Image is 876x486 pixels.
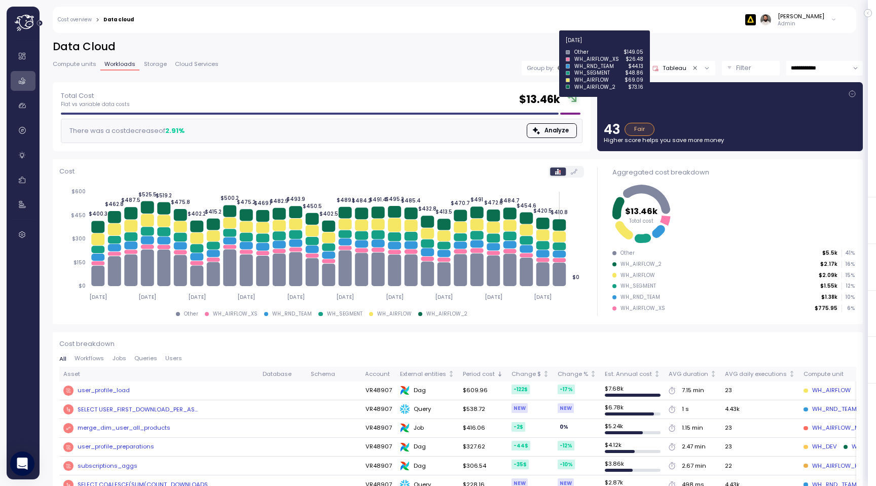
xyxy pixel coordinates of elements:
[463,370,495,379] div: Period cost
[725,370,787,379] div: AVG daily executions
[71,212,86,219] tspan: $450
[512,422,525,432] div: -2 $
[156,192,172,198] tspan: $519.2
[653,370,661,377] div: Not sorted
[78,405,198,413] div: SELECT USER_FIRST_DOWNLOAD_PER_AS...
[89,294,107,300] tspan: [DATE]
[361,419,395,438] td: VR48907
[601,400,665,419] td: $ 6.78k
[459,367,507,381] th: Period costSorted descending
[710,370,717,377] div: Not sorted
[400,370,446,379] div: External entities
[327,310,362,318] div: WH_SEGMENT
[630,218,654,224] tspan: Total cost
[804,462,861,471] div: WH_AIRFLOW_HL
[512,385,530,394] div: -122 $
[601,381,665,400] td: $ 7.68k
[558,422,570,432] div: 0 %
[604,136,856,144] p: Higher score helps you save more money
[352,197,371,204] tspan: $484.2
[842,272,854,279] p: 15 %
[58,17,92,22] a: Cost overview
[435,209,452,215] tspan: $413.5
[507,367,554,381] th: Change $Not sorted
[175,61,218,67] span: Cloud Services
[804,442,836,452] a: WH_DEV
[485,294,502,300] tspan: [DATE]
[459,400,507,419] td: $538.72
[459,457,507,475] td: $306.54
[558,441,574,450] div: -12 %
[788,370,795,377] div: Not sorted
[842,294,854,301] p: 10 %
[400,461,455,471] div: Dag
[605,370,652,379] div: Est. Annual cost
[105,201,124,207] tspan: $462.8
[519,92,560,107] h2: $ 13.46k
[213,310,258,318] div: WH_AIRFLOW_XS
[121,197,140,203] tspan: $487.5
[604,89,646,99] p: Health score
[665,367,721,381] th: AVG durationNot sorted
[361,400,395,419] td: VR48907
[53,40,863,54] h2: Data Cloud
[804,424,863,433] a: WH_AIRFLOW_MD
[820,261,837,268] p: $2.17k
[778,12,824,20] div: [PERSON_NAME]
[819,272,837,279] p: $2.09k
[171,199,190,205] tspan: $475.8
[59,356,66,362] span: All
[820,283,837,290] p: $1.55k
[517,202,536,209] tspan: $454.6
[620,261,662,268] div: WH_AIRFLOW_2
[75,356,104,361] span: Workflows
[625,123,654,136] div: Fair
[366,370,392,379] div: Account
[386,294,404,300] tspan: [DATE]
[237,199,255,205] tspan: $475.2
[104,61,135,67] span: Workloads
[113,356,126,361] span: Jobs
[612,167,854,178] div: Aggregated cost breakdown
[138,294,156,300] tspan: [DATE]
[78,462,137,471] a: subscriptions_aggs
[815,305,837,312] p: $775.95
[10,452,34,476] div: Open Intercom Messenger
[484,199,503,206] tspan: $472.6
[418,205,436,212] tspan: $432.8
[721,457,799,475] td: 22
[500,197,520,204] tspan: $484.7
[459,419,507,438] td: $416.06
[626,205,659,217] tspan: $13.46k
[721,419,799,438] td: 23
[804,386,850,395] div: WH_AIRFLOW
[78,442,154,452] div: user_profile_preparations
[470,196,483,203] tspan: $491
[221,195,239,201] tspan: $500.2
[842,283,854,290] p: 12 %
[448,370,455,377] div: Not sorted
[669,370,708,379] div: AVG duration
[78,386,130,395] a: user_profile_load
[435,294,453,300] tspan: [DATE]
[558,460,575,469] div: -10 %
[426,310,467,318] div: WH_AIRFLOW_2
[620,294,660,301] div: WH_RND_TEAM
[337,197,354,203] tspan: $489.1
[66,126,185,136] div: There was a cost decrease of
[188,294,206,300] tspan: [DATE]
[534,294,552,300] tspan: [DATE]
[620,305,665,312] div: WH_AIRFLOW_XS
[721,381,799,400] td: 23
[652,64,686,72] div: Tableau
[533,207,552,214] tspan: $420.5
[205,209,222,215] tspan: $415.2
[633,64,648,72] p: View:
[459,438,507,457] td: $327.62
[74,259,86,266] tspan: $150
[682,442,706,452] div: 2.47 min
[96,17,99,23] div: >
[558,385,575,394] div: -17 %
